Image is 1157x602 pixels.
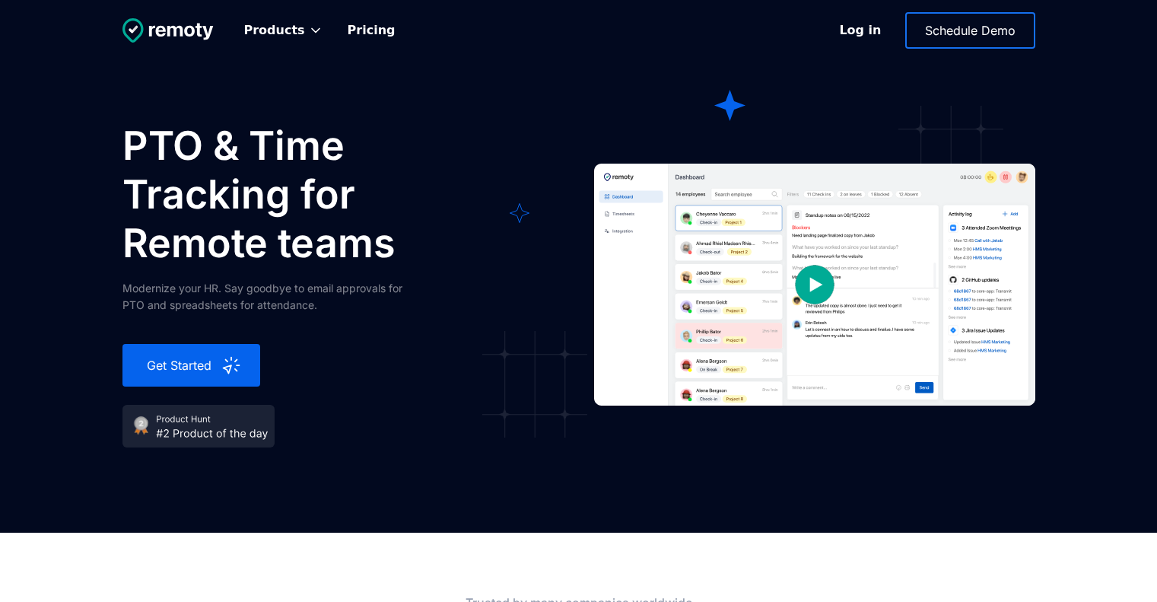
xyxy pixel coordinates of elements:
div: Get Started [141,356,221,374]
a: Log in [825,13,895,48]
h1: PTO & Time Tracking for Remote teams [122,122,503,268]
div: Products [232,14,335,47]
div: Log in [839,21,881,40]
a: Get Started [122,344,260,387]
img: Untitled UI logotext [122,18,214,43]
a: open lightbox [594,122,1035,448]
div: Products [244,23,305,38]
a: Schedule Demo [905,12,1035,49]
a: Pricing [335,14,408,47]
div: Modernize your HR. Say goodbye to email approvals for PTO and spreadsheets for attendance. [122,280,427,314]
